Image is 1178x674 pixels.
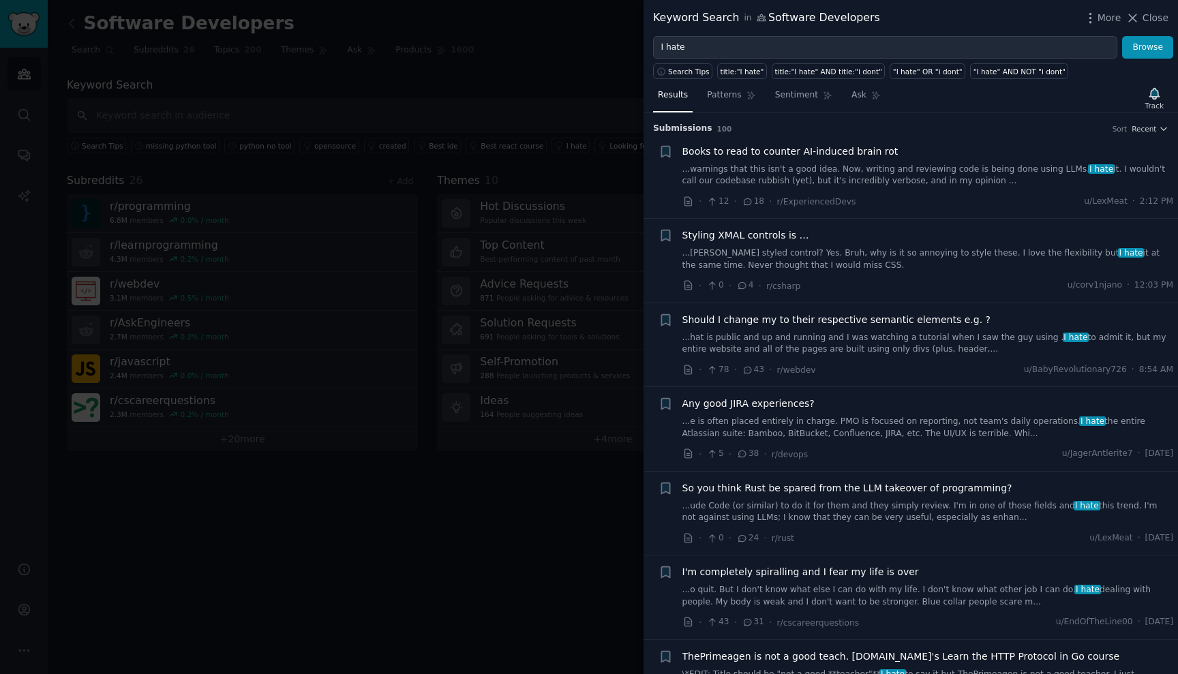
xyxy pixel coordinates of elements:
button: Recent [1132,124,1168,134]
a: I'm completely spiralling and I fear my life is over [682,565,919,579]
span: 43 [742,364,764,376]
a: Any good JIRA experiences? [682,397,815,411]
span: I hate [1118,248,1145,258]
a: Books to read to counter AI-induced brain rot [682,144,898,159]
span: Recent [1132,124,1156,134]
span: Search Tips [668,67,710,76]
a: ...hat is public and up and running and I was watching a tutorial when I saw the guy using .I hat... [682,332,1174,356]
span: · [734,363,737,377]
span: I hate [1074,585,1101,594]
span: · [1138,616,1141,628]
span: More [1098,11,1121,25]
a: "I hate" AND NOT "i dont" [970,63,1068,79]
span: · [699,363,701,377]
span: 8:54 AM [1139,364,1173,376]
span: u/LexMeat [1084,196,1128,208]
span: Results [658,89,688,102]
button: Browse [1122,36,1173,59]
button: Search Tips [653,63,712,79]
a: ...[PERSON_NAME] styled control? Yes. Bruh, why is it so annoying to style these. I love the flex... [682,247,1174,271]
span: · [699,615,701,630]
span: · [769,194,772,209]
span: I hate [1088,164,1115,174]
span: · [1132,196,1135,208]
span: · [699,194,701,209]
a: ...e is often placed entirely in charge. PMO is focused on reporting, not team's daily operations... [682,416,1174,440]
a: Patterns [702,85,760,112]
span: I hate [1074,501,1100,510]
div: Sort [1113,124,1128,134]
a: Sentiment [770,85,837,112]
span: 2:12 PM [1140,196,1173,208]
span: · [729,447,731,461]
span: 100 [717,125,732,133]
div: "I hate" OR "i dont" [893,67,963,76]
span: 18 [742,196,764,208]
span: Patterns [707,89,741,102]
span: · [1138,532,1141,545]
div: Keyword Search Software Developers [653,10,880,27]
span: Ask [851,89,866,102]
span: Close [1143,11,1168,25]
span: 4 [736,279,753,292]
a: title:"I hate" AND title:"i dont" [772,63,885,79]
span: 31 [742,616,764,628]
span: · [1132,364,1134,376]
span: r/ExperiencedDevs [777,197,856,206]
a: So you think Rust be spared from the LLM takeover of programming? [682,481,1012,495]
span: u/LexMeat [1089,532,1133,545]
span: I hate [1079,416,1106,426]
span: I hate [1063,333,1089,342]
a: Styling XMAL controls is … [682,228,809,243]
span: 12:03 PM [1134,279,1173,292]
span: [DATE] [1145,532,1173,545]
div: title:"I hate" AND title:"i dont" [774,67,881,76]
a: ...ude Code (or similar) to do it for them and they simply review. I'm in one of those fields and... [682,500,1174,524]
div: Track [1145,101,1164,110]
span: Sentiment [775,89,818,102]
a: title:"I hate" [717,63,767,79]
span: u/EndOfTheLine00 [1056,616,1133,628]
button: Track [1141,84,1168,112]
span: · [699,279,701,293]
span: u/BabyRevolutionary726 [1024,364,1127,376]
span: r/devops [772,450,808,459]
span: [DATE] [1145,448,1173,460]
span: 5 [706,448,723,460]
a: ThePrimeagen‬ is not a good teach. [DOMAIN_NAME]'s Learn the HTTP Protocol in Go course [682,649,1120,664]
span: [DATE] [1145,616,1173,628]
a: ...o quit. But I don't know what else I can do with my life. I don't know what other job I can do... [682,584,1174,608]
span: · [699,531,701,545]
span: · [729,279,731,293]
span: r/rust [772,534,794,543]
span: · [759,279,761,293]
span: · [734,615,737,630]
a: "I hate" OR "i dont" [890,63,965,79]
div: title:"I hate" [721,67,764,76]
a: Should I change my to their respective semantic elements e.g. ? [682,313,991,327]
span: · [729,531,731,545]
a: Results [653,85,693,112]
span: r/csharp [766,281,800,291]
span: · [1127,279,1130,292]
span: · [764,531,766,545]
span: · [764,447,766,461]
div: "I hate" AND NOT "i dont" [973,67,1066,76]
span: Submission s [653,123,712,135]
span: · [769,363,772,377]
span: 38 [736,448,759,460]
span: 78 [706,364,729,376]
span: · [699,447,701,461]
a: Ask [847,85,886,112]
button: Close [1126,11,1168,25]
span: 0 [706,532,723,545]
span: · [769,615,772,630]
a: ...warnings that this isn't a good idea. Now, writing and reviewing code is being done using LLMs... [682,164,1174,187]
span: 24 [736,532,759,545]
